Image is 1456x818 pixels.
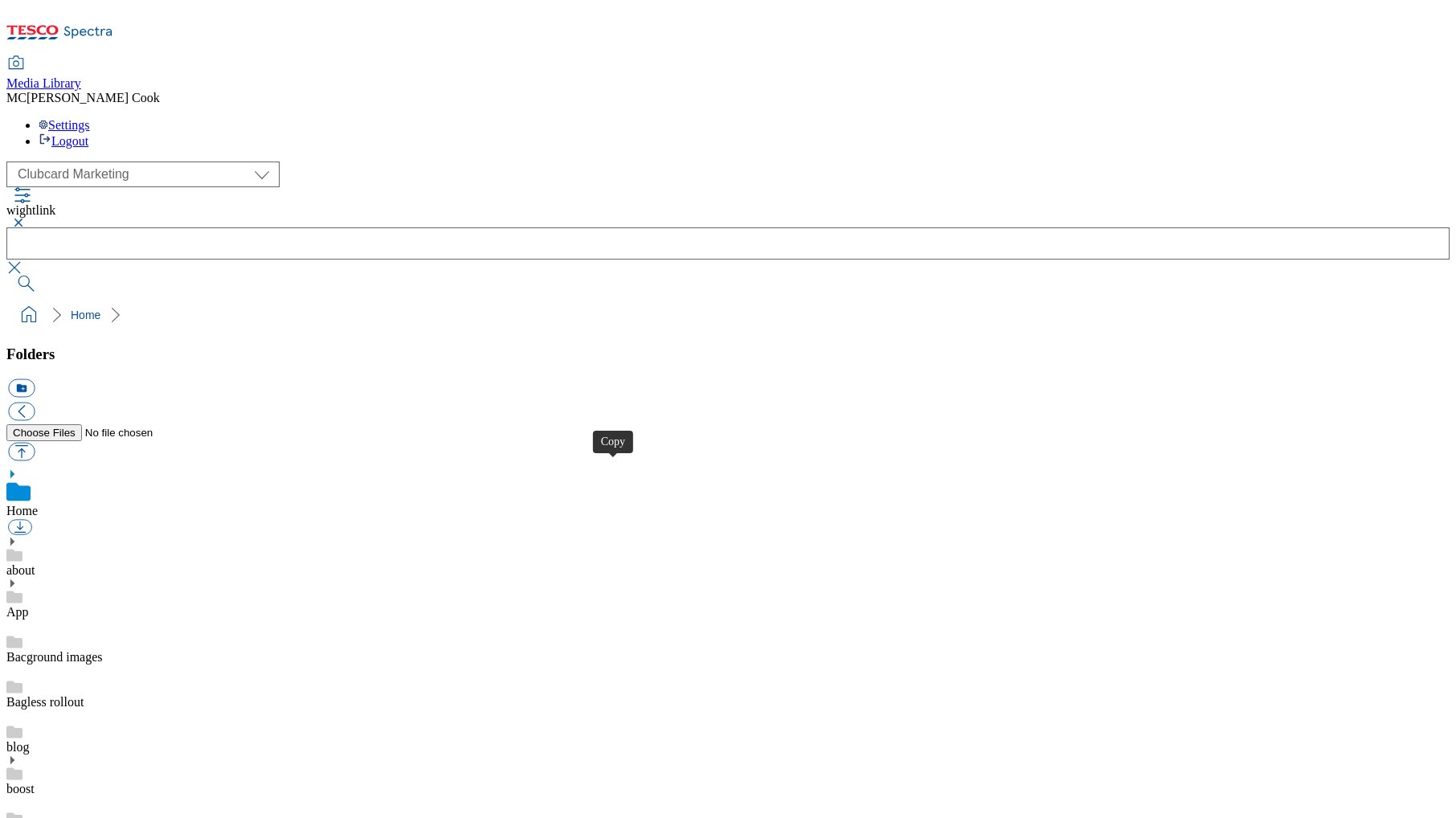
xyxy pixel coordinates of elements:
nav: breadcrumb [6,300,1450,330]
a: Bacground images [6,650,103,664]
a: Logout [39,134,88,148]
a: blog [6,740,29,754]
a: Settings [39,118,90,132]
a: Bagless rollout [6,695,84,709]
span: Media Library [6,76,81,90]
span: [PERSON_NAME] Cook [27,91,160,104]
a: App [6,605,29,619]
a: home [16,302,42,328]
a: Home [71,309,100,321]
span: MC [6,91,27,104]
a: Home [6,504,38,517]
a: Media Library [6,57,81,91]
a: about [6,563,35,577]
a: boost [6,782,35,796]
h3: Folders [6,346,1450,363]
span: wightlink [6,203,55,217]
